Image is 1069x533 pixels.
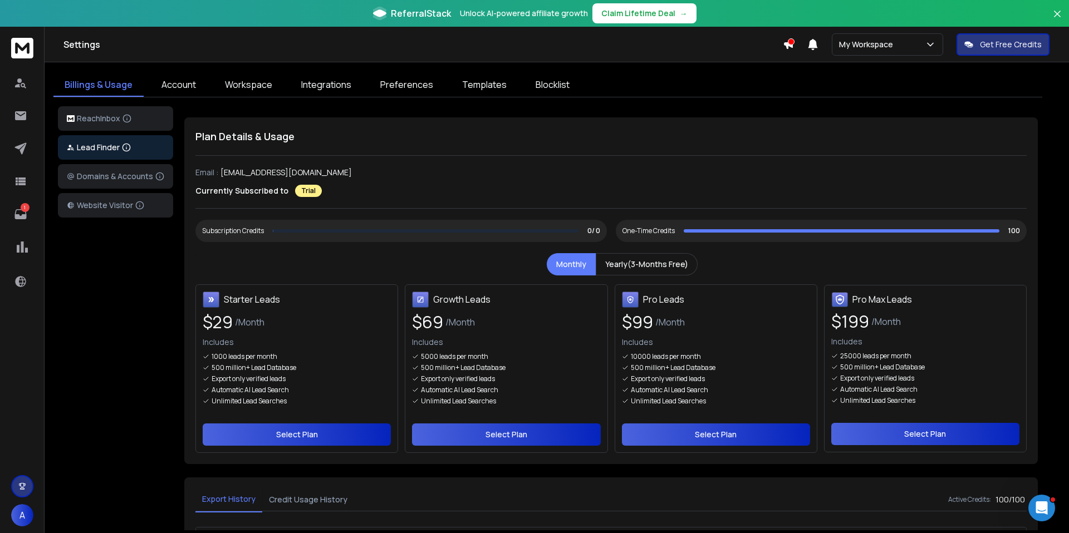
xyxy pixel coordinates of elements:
[391,7,451,20] span: ReferralStack
[831,312,869,332] span: $ 199
[203,423,391,446] button: Select Plan
[524,73,581,97] a: Blocklist
[445,315,475,329] span: /Month
[631,386,708,394] p: Automatic AI Lead Search
[433,293,491,306] h3: Growth Leads
[871,315,901,328] span: /Month
[195,129,1027,144] h1: Plan Details & Usage
[212,397,287,406] p: Unlimited Lead Searches
[451,73,518,97] a: Templates
[202,226,264,235] div: Subscription Credits
[840,352,911,361] p: 25000 leads per month
[622,423,810,446] button: Select Plan
[421,352,488,361] p: 5000 leads per month
[220,167,352,178] p: [EMAIL_ADDRESS][DOMAIN_NAME]
[631,363,715,372] p: 500 million+ Lead Database
[262,487,354,512] button: Credit Usage History
[547,253,596,275] button: Monthly
[203,312,233,332] span: $ 29
[195,487,262,512] button: Export History
[655,315,685,329] span: /Month
[592,3,697,23] button: Claim Lifetime Deal→
[631,374,705,383] p: Export only verified leads
[212,352,277,361] p: 1000 leads per month
[195,167,218,178] p: Email :
[840,363,925,372] p: 500 million+ Lead Database
[9,203,32,225] a: 1
[11,504,33,526] button: A
[643,293,684,306] h3: Pro Leads
[295,185,322,197] div: Trial
[840,396,915,405] p: Unlimited Lead Searches
[212,363,296,372] p: 500 million+ Lead Database
[631,352,701,361] p: 10000 leads per month
[195,185,288,196] p: Currently Subscribed to
[421,374,495,383] p: Export only verified leads
[412,312,443,332] span: $ 69
[63,38,783,51] h1: Settings
[980,39,1042,50] p: Get Free Credits
[948,495,991,504] h6: Active Credits:
[852,293,912,306] h3: Pro Max Leads
[58,164,173,189] button: Domains & Accounts
[421,397,496,406] p: Unlimited Lead Searches
[1028,495,1055,521] iframe: Intercom live chat
[831,423,1019,445] button: Select Plan
[290,73,362,97] a: Integrations
[58,135,173,160] button: Lead Finder
[1050,7,1065,33] button: Close banner
[421,386,498,394] p: Automatic AI Lead Search
[840,374,914,383] p: Export only verified leads
[53,73,144,97] a: Billings & Usage
[421,363,506,372] p: 500 million+ Lead Database
[622,226,675,235] div: One-Time Credits
[150,73,207,97] a: Account
[680,8,688,19] span: →
[631,397,706,406] p: Unlimited Lead Searches
[839,39,898,50] p: My Workspace
[412,337,600,348] p: Includes
[840,385,918,394] p: Automatic AI Lead Search
[212,374,286,383] p: Export only verified leads
[996,494,1027,505] h3: 100 / 100
[224,293,280,306] h3: Starter Leads
[957,33,1050,56] button: Get Free Credits
[214,73,283,97] a: Workspace
[622,312,653,332] span: $ 99
[412,423,600,446] button: Select Plan
[203,337,391,348] p: Includes
[58,193,173,218] button: Website Visitor
[58,106,173,131] button: ReachInbox
[831,336,1019,347] p: Includes
[1008,226,1020,235] p: 100
[596,253,698,275] button: Yearly(3-Months Free)
[21,203,30,212] p: 1
[622,337,810,348] p: Includes
[369,73,444,97] a: Preferences
[235,315,264,329] span: /Month
[460,8,588,19] p: Unlock AI-powered affiliate growth
[67,115,75,122] img: logo
[587,226,600,235] p: 0/ 0
[212,386,289,394] p: Automatic AI Lead Search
